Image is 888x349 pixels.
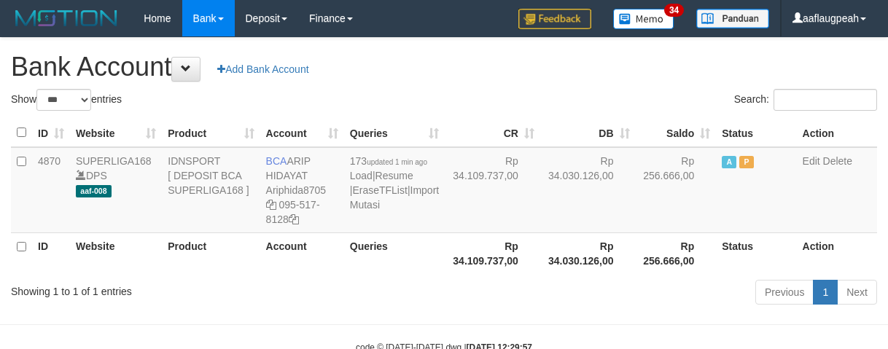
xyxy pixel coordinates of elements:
[352,184,407,196] a: EraseTFList
[162,232,260,274] th: Product
[350,155,427,167] span: 173
[636,232,717,274] th: Rp 256.666,00
[76,185,112,197] span: aaf-008
[32,119,70,147] th: ID: activate to sort column ascending
[823,155,852,167] a: Delete
[11,7,122,29] img: MOTION_logo.png
[716,232,796,274] th: Status
[445,119,540,147] th: CR: activate to sort column ascending
[350,170,373,181] a: Load
[289,213,299,225] a: Copy 0955178128 to clipboard
[32,147,70,233] td: 4870
[636,119,717,147] th: Saldo: activate to sort column ascending
[70,147,162,233] td: DPS
[266,184,327,196] a: Ariphida8705
[803,155,820,167] a: Edit
[367,158,427,166] span: updated 1 min ago
[11,89,122,111] label: Show entries
[445,147,540,233] td: Rp 34.109.737,00
[755,280,814,305] a: Previous
[344,119,445,147] th: Queries: activate to sort column ascending
[716,119,796,147] th: Status
[260,232,344,274] th: Account
[540,147,636,233] td: Rp 34.030.126,00
[375,170,413,181] a: Resume
[613,9,674,29] img: Button%20Memo.svg
[11,278,359,299] div: Showing 1 to 1 of 1 entries
[11,52,877,82] h1: Bank Account
[445,232,540,274] th: Rp 34.109.737,00
[797,119,877,147] th: Action
[162,119,260,147] th: Product: activate to sort column ascending
[739,156,754,168] span: Paused
[260,119,344,147] th: Account: activate to sort column ascending
[76,155,152,167] a: SUPERLIGA168
[813,280,838,305] a: 1
[664,4,684,17] span: 34
[540,232,636,274] th: Rp 34.030.126,00
[540,119,636,147] th: DB: activate to sort column ascending
[774,89,877,111] input: Search:
[696,9,769,28] img: panduan.png
[162,147,260,233] td: IDNSPORT [ DEPOSIT BCA SUPERLIGA168 ]
[722,156,736,168] span: Active
[32,232,70,274] th: ID
[636,147,717,233] td: Rp 256.666,00
[266,155,287,167] span: BCA
[518,9,591,29] img: Feedback.jpg
[837,280,877,305] a: Next
[208,57,318,82] a: Add Bank Account
[260,147,344,233] td: ARIP HIDAYAT 095-517-8128
[70,232,162,274] th: Website
[266,199,276,211] a: Copy Ariphida8705 to clipboard
[350,155,439,211] span: | | |
[36,89,91,111] select: Showentries
[797,232,877,274] th: Action
[344,232,445,274] th: Queries
[734,89,877,111] label: Search:
[350,184,439,211] a: Import Mutasi
[70,119,162,147] th: Website: activate to sort column ascending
